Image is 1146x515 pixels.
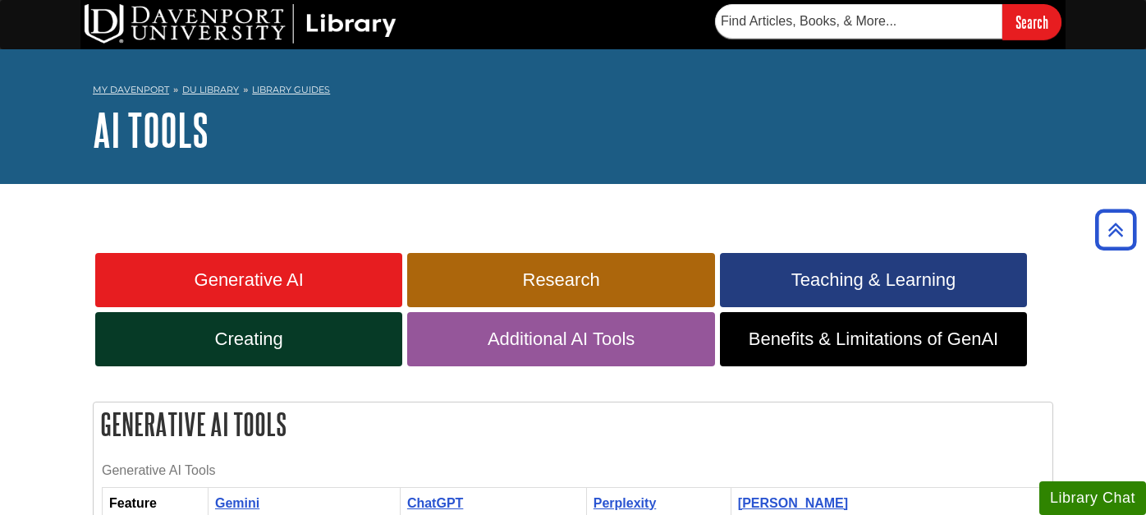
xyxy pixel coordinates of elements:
[720,253,1027,307] a: Teaching & Learning
[182,84,239,95] a: DU Library
[594,496,656,510] a: Perplexity
[1002,4,1061,39] input: Search
[85,4,397,44] img: DU Library
[419,329,702,350] span: Additional AI Tools
[715,4,1002,39] input: Find Articles, Books, & More...
[94,402,1052,446] h2: Generative AI Tools
[93,105,1053,154] h1: AI Tools
[715,4,1061,39] form: Searches DU Library's articles, books, and more
[407,496,463,510] a: ChatGPT
[93,79,1053,105] nav: breadcrumb
[1039,481,1146,515] button: Library Chat
[252,84,330,95] a: Library Guides
[732,269,1015,291] span: Teaching & Learning
[108,269,390,291] span: Generative AI
[738,496,848,510] a: [PERSON_NAME]
[93,83,169,97] a: My Davenport
[215,496,259,510] a: Gemini
[419,269,702,291] span: Research
[108,329,390,350] span: Creating
[732,329,1015,350] span: Benefits & Limitations of GenAI
[407,312,714,366] a: Additional AI Tools
[720,312,1027,366] a: Benefits & Limitations of GenAI
[95,253,402,307] a: Generative AI
[102,454,1044,487] caption: Generative AI Tools
[407,253,714,307] a: Research
[1089,218,1142,241] a: Back to Top
[95,312,402,366] a: Creating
